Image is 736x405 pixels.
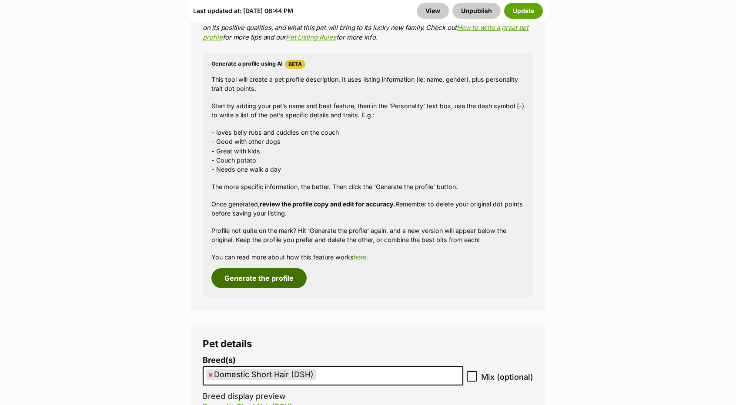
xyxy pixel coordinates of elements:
[203,13,533,43] p: Time to make your pet shine online! Let potential adopters know what makes this pet so special by...
[354,253,366,261] a: here
[193,3,293,19] div: Last updated at: [DATE] 06:44 PM
[481,371,533,383] span: Mix (optional)
[286,33,336,41] a: Pet Listing Rules
[206,369,316,380] li: Domestic Short Hair (DSH)
[211,182,525,191] p: The more specific information, the better. Then click the ‘Generate the profile’ button.
[203,356,463,365] label: Breed(s)
[452,3,501,19] button: Unpublish
[211,60,525,69] h4: Generate a profile using AI
[211,199,525,218] p: Once generated, Remember to delete your original dot points before saving your listing.
[285,60,305,69] span: Beta
[203,338,252,349] span: Pet details
[211,268,307,288] button: Generate the profile
[208,369,213,380] span: ×
[211,75,525,93] p: This tool will create a pet profile description. It uses listing information (ie; name, gender), ...
[417,3,449,19] a: View
[211,252,525,262] p: You can read more about how this feature works .
[211,226,525,245] p: Profile not quite on the mark? Hit ‘Generate the profile’ again, and a new version will appear be...
[260,200,395,208] strong: review the profile copy and edit for accuracy.
[504,3,543,19] button: Update
[211,101,525,120] p: Start by adding your pet’s name and best feature, then in the ‘Personality’ text box, use the das...
[211,128,525,174] p: - loves belly rubs and cuddles on the couch - Good with other dogs - Great with kids - Couch pota...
